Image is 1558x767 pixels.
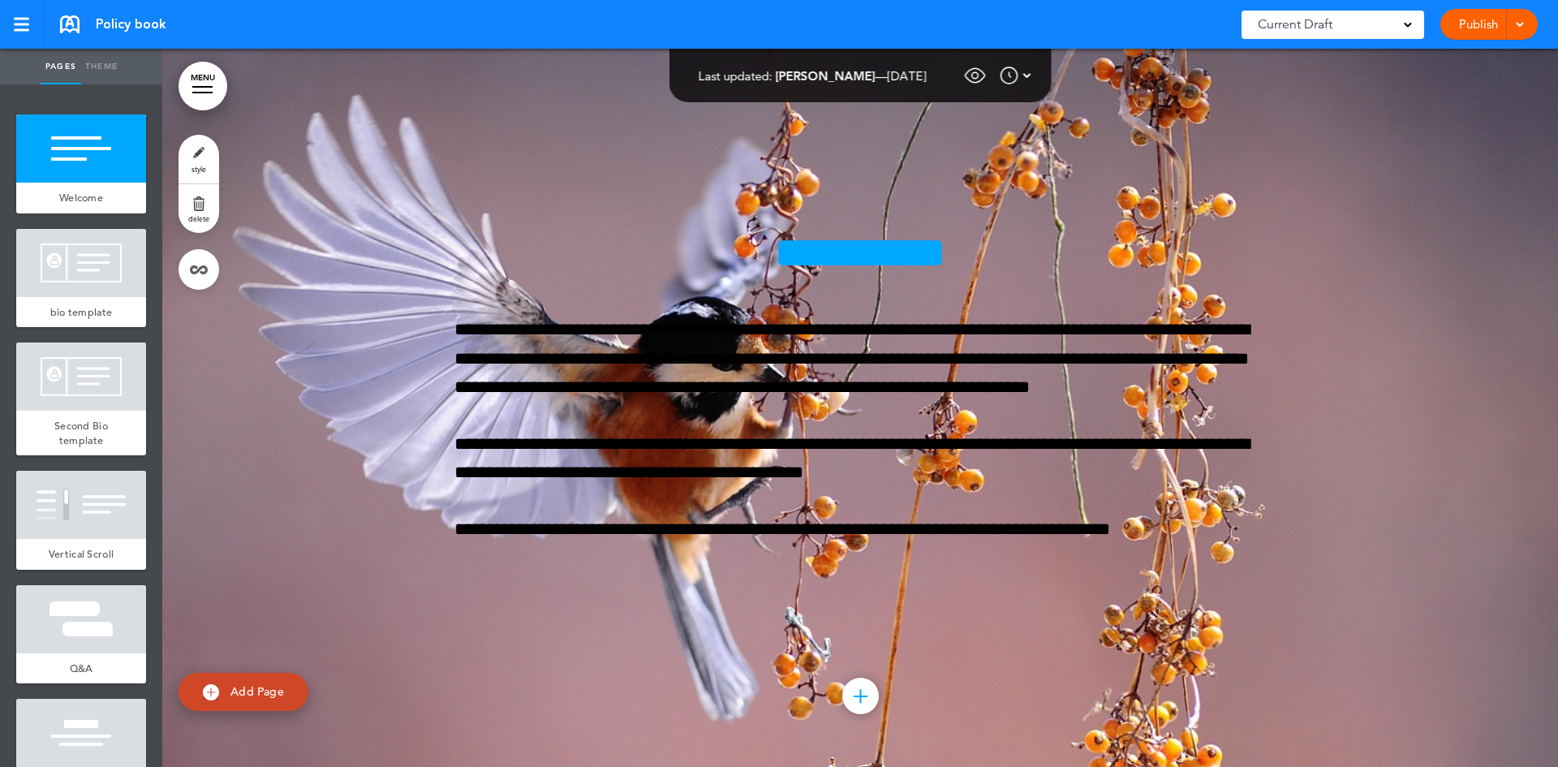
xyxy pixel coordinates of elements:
span: Welcome [59,191,103,205]
img: arrow-down-white.svg [1023,66,1031,85]
a: Publish [1453,9,1504,40]
a: Welcome [16,183,146,213]
img: add.svg [203,684,219,700]
a: Add Page [179,673,308,711]
span: [DATE] [888,68,927,84]
a: MENU [179,62,227,110]
img: eye_approvals.svg [963,63,988,88]
a: Q&A [16,653,146,684]
span: [PERSON_NAME] [776,68,876,84]
a: style [179,135,219,183]
span: Current Draft [1258,13,1332,36]
span: Policy book [96,15,166,33]
img: time.svg [1000,66,1019,85]
a: Pages [41,49,81,84]
a: Second Bio template [16,411,146,455]
div: — [699,70,927,82]
span: Q&A [70,661,93,675]
span: Vertical Scroll [49,547,114,561]
span: bio template [50,305,113,319]
a: delete [179,184,219,233]
a: Vertical Scroll [16,539,146,570]
span: Add Page [230,684,284,699]
span: style [192,164,206,174]
a: Theme [81,49,122,84]
span: Second Bio template [54,419,108,447]
span: Last updated: [699,68,773,84]
a: bio template [16,297,146,328]
span: delete [188,213,209,223]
